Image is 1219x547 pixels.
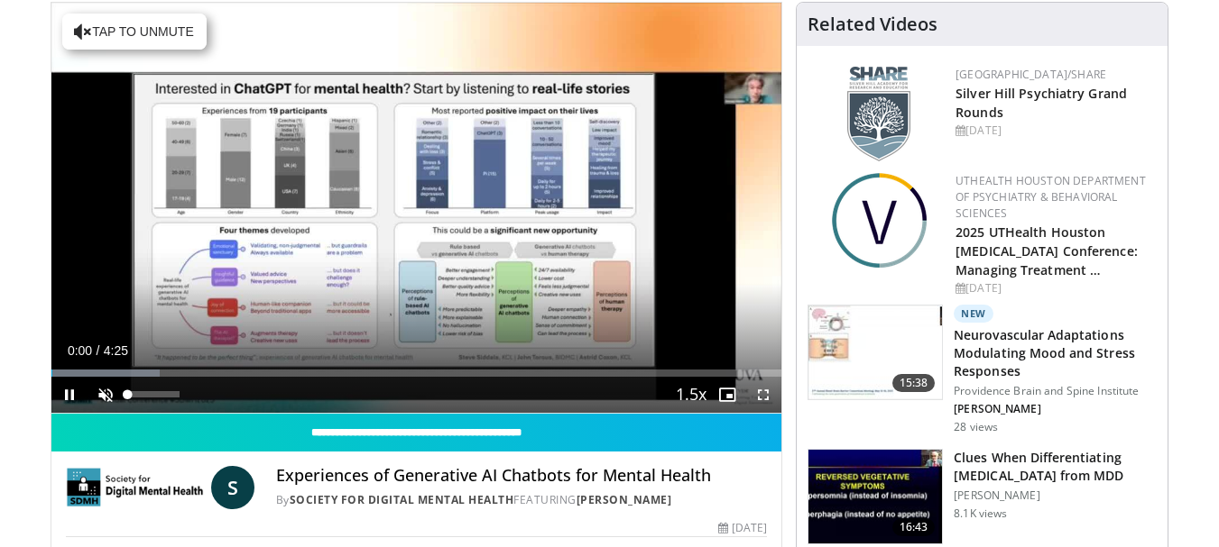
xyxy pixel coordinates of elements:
button: Pause [51,377,88,413]
img: f8aaeb6d-318f-4fcf-bd1d-54ce21f29e87.png.150x105_q85_autocrop_double_scale_upscale_version-0.2.png [847,67,910,161]
p: Providence Brain and Spine Institute [954,384,1157,398]
h3: Clues When Differentiating [MEDICAL_DATA] from MDD [954,449,1157,485]
button: Unmute [88,377,124,413]
button: Tap to unmute [62,14,207,50]
button: Fullscreen [745,377,781,413]
a: S [211,466,254,509]
img: Society for Digital Mental Health [66,466,204,509]
a: 15:38 New Neurovascular Adaptations Modulating Mood and Stress Responses Providence Brain and Spi... [808,305,1157,434]
span: 0:00 [68,343,92,358]
a: Society for Digital Mental Health [290,492,514,507]
span: 15:38 [892,374,936,392]
a: [GEOGRAPHIC_DATA]/SHARE [956,67,1106,82]
div: Progress Bar [51,369,782,377]
p: New [954,305,993,323]
a: 2025 UTHealth Houston [MEDICAL_DATA] Conference: Managing Treatment … [956,223,1138,278]
div: Volume Level [128,391,180,397]
img: a6520382-d332-4ed3-9891-ee688fa49237.150x105_q85_crop-smart_upscale.jpg [808,450,942,543]
a: 16:43 Clues When Differentiating [MEDICAL_DATA] from MDD [PERSON_NAME] 8.1K views [808,449,1157,544]
p: 8.1K views [954,506,1007,521]
a: UTHealth Houston Department of Psychiatry & Behavioral Sciences [956,173,1146,221]
div: [DATE] [956,123,1153,139]
span: 16:43 [892,518,936,536]
button: Enable picture-in-picture mode [709,377,745,413]
img: 4562edde-ec7e-4758-8328-0659f7ef333d.150x105_q85_crop-smart_upscale.jpg [808,305,942,399]
p: [PERSON_NAME] [954,402,1157,416]
p: [PERSON_NAME] [954,488,1157,503]
h4: Experiences of Generative AI Chatbots for Mental Health [276,466,767,486]
h4: Related Videos [808,14,937,35]
span: / [97,343,100,358]
img: da6ca4d7-4c4f-42ba-8ea6-731fee8dde8f.png.150x105_q85_autocrop_double_scale_upscale_version-0.2.png [832,173,927,268]
span: 4:25 [104,343,128,358]
a: Silver Hill Psychiatry Grand Rounds [956,85,1127,121]
p: 28 views [954,420,998,434]
div: By FEATURING [276,492,767,508]
video-js: Video Player [51,3,782,414]
button: Playback Rate [673,377,709,413]
div: [DATE] [956,280,1153,296]
a: [PERSON_NAME] [577,492,672,507]
div: [DATE] [718,520,767,536]
h3: Neurovascular Adaptations Modulating Mood and Stress Responses [954,326,1157,380]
